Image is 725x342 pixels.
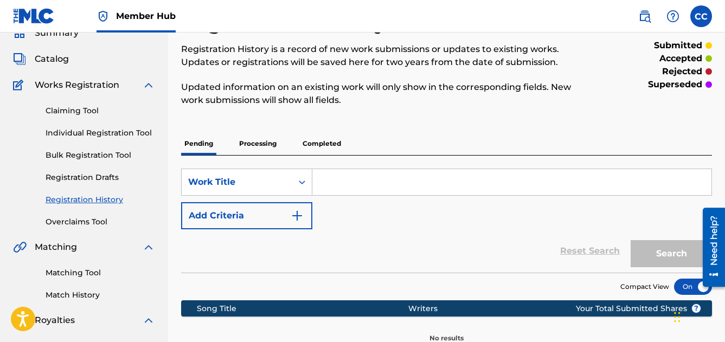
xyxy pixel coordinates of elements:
span: Catalog [35,53,69,66]
img: help [666,10,679,23]
span: Royalties [35,314,75,327]
a: Match History [46,289,155,301]
img: expand [142,79,155,92]
p: rejected [662,65,702,78]
p: Processing [236,132,280,155]
div: Writers [408,303,610,314]
span: Your Total Submitted Shares [576,303,701,314]
div: Song Title [197,303,408,314]
span: Works Registration [35,79,119,92]
a: Matching Tool [46,267,155,279]
img: expand [142,314,155,327]
img: Top Rightsholder [97,10,110,23]
a: SummarySummary [13,27,79,40]
img: search [638,10,651,23]
p: submitted [654,39,702,52]
iframe: Chat Widget [671,290,725,342]
div: User Menu [690,5,712,27]
img: Catalog [13,53,26,66]
img: Summary [13,27,26,40]
p: accepted [659,52,702,65]
p: superseded [648,78,702,91]
img: Works Registration [13,79,27,92]
p: Pending [181,132,216,155]
a: Bulk Registration Tool [46,150,155,161]
a: Public Search [634,5,656,27]
a: Overclaims Tool [46,216,155,228]
span: Summary [35,27,79,40]
img: expand [142,241,155,254]
a: Registration Drafts [46,172,155,183]
a: Individual Registration Tool [46,127,155,139]
img: Matching [13,241,27,254]
span: Compact View [620,282,669,292]
a: Claiming Tool [46,105,155,117]
span: Member Hub [116,10,176,22]
a: Registration History [46,194,155,205]
p: Completed [299,132,344,155]
p: Registration History is a record of new work submissions or updates to existing works. Updates or... [181,43,590,69]
div: Help [662,5,684,27]
div: Drag [674,301,681,333]
a: CatalogCatalog [13,53,69,66]
img: MLC Logo [13,8,55,24]
img: 9d2ae6d4665cec9f34b9.svg [291,209,304,222]
span: Matching [35,241,77,254]
form: Search Form [181,169,712,273]
p: Updated information on an existing work will only show in the corresponding fields. New work subm... [181,81,590,107]
div: Work Title [188,176,286,189]
iframe: Resource Center [695,203,725,291]
button: Add Criteria [181,202,312,229]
